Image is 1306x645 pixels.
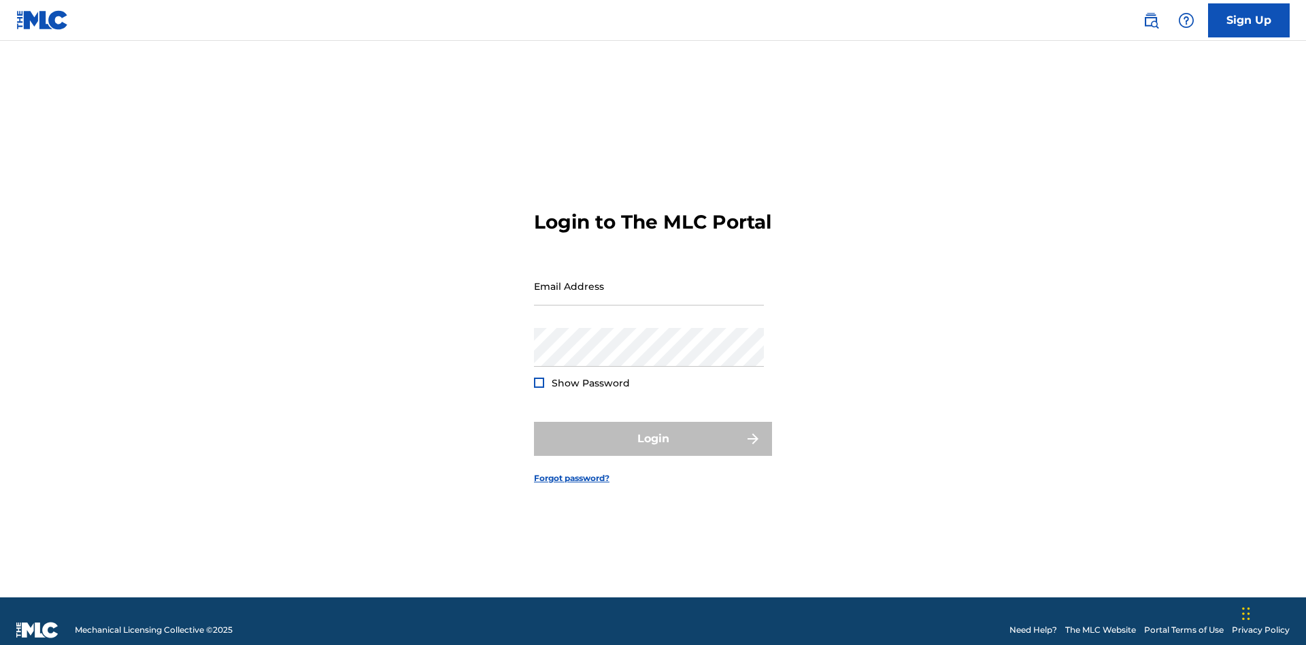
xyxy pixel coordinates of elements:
[534,210,771,234] h3: Login to The MLC Portal
[16,10,69,30] img: MLC Logo
[1144,624,1224,636] a: Portal Terms of Use
[16,622,58,638] img: logo
[1238,580,1306,645] iframe: Chat Widget
[1208,3,1290,37] a: Sign Up
[1242,593,1250,634] div: Drag
[75,624,233,636] span: Mechanical Licensing Collective © 2025
[552,377,630,389] span: Show Password
[1173,7,1200,34] div: Help
[1009,624,1057,636] a: Need Help?
[1137,7,1165,34] a: Public Search
[1143,12,1159,29] img: search
[534,472,609,484] a: Forgot password?
[1178,12,1194,29] img: help
[1065,624,1136,636] a: The MLC Website
[1232,624,1290,636] a: Privacy Policy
